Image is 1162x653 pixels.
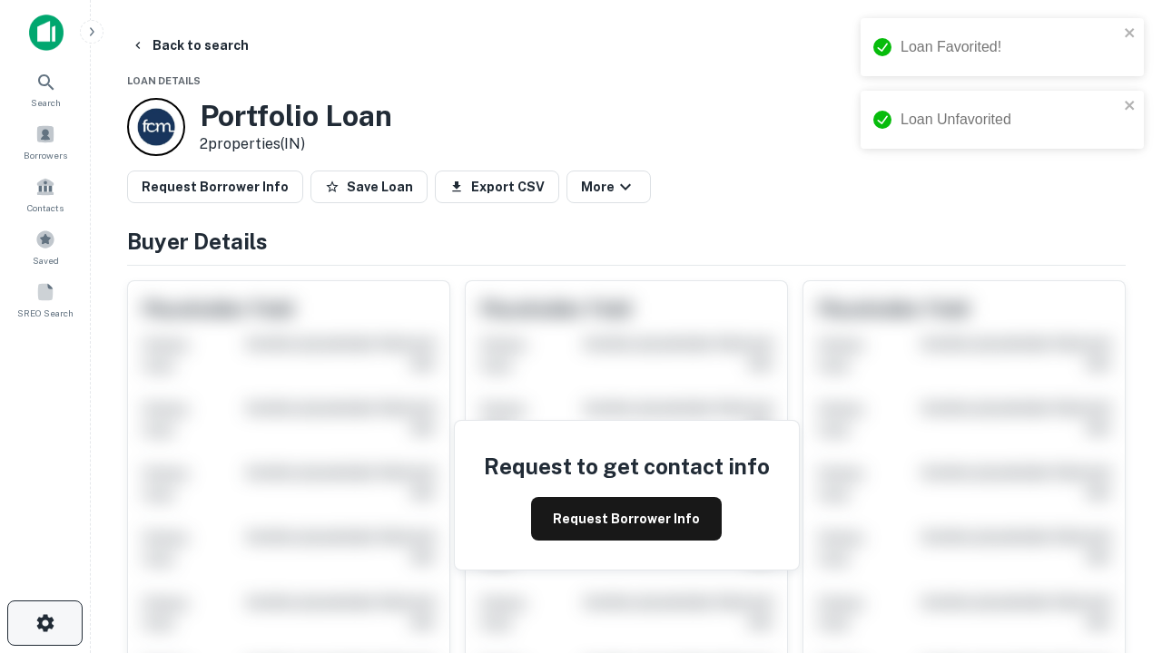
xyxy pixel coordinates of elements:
[31,95,61,110] span: Search
[127,75,201,86] span: Loan Details
[127,225,1126,258] h4: Buyer Details
[127,171,303,203] button: Request Borrower Info
[310,171,428,203] button: Save Loan
[1124,25,1137,43] button: close
[901,109,1118,131] div: Loan Unfavorited
[24,148,67,162] span: Borrowers
[566,171,651,203] button: More
[5,222,85,271] a: Saved
[200,99,392,133] h3: Portfolio Loan
[27,200,64,215] span: Contacts
[29,15,64,51] img: capitalize-icon.png
[435,171,559,203] button: Export CSV
[123,29,256,62] button: Back to search
[17,306,74,320] span: SREO Search
[33,253,59,268] span: Saved
[5,275,85,324] a: SREO Search
[1124,98,1137,115] button: close
[200,133,392,155] p: 2 properties (IN)
[484,450,770,482] h4: Request to get contact info
[531,497,722,541] button: Request Borrower Info
[901,36,1118,58] div: Loan Favorited!
[5,117,85,166] a: Borrowers
[5,170,85,219] a: Contacts
[1071,508,1162,595] iframe: Chat Widget
[5,64,85,113] a: Search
